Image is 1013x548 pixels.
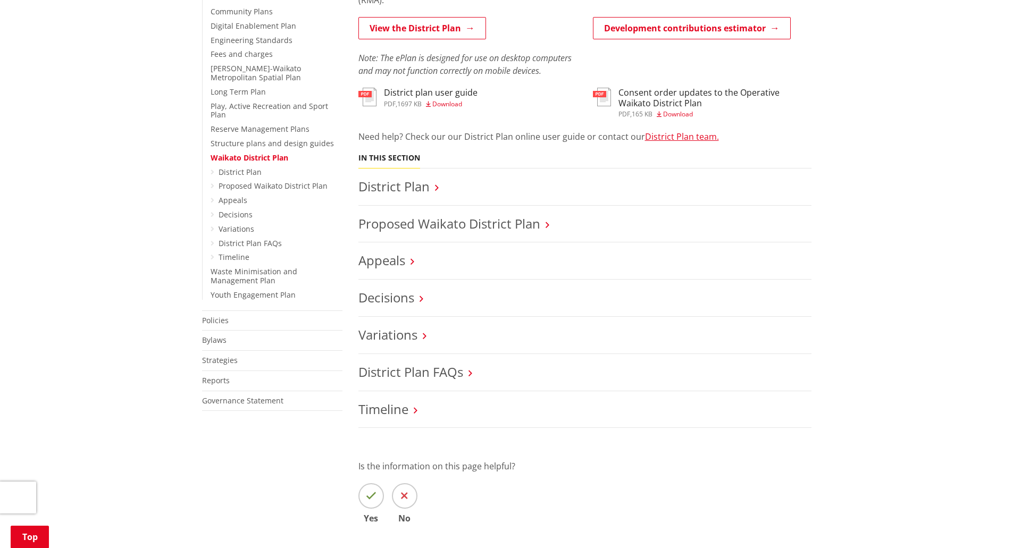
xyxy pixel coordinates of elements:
[202,375,230,385] a: Reports
[202,355,238,365] a: Strategies
[432,99,462,108] span: Download
[358,215,540,232] a: Proposed Waikato District Plan
[358,17,486,39] a: View the District Plan
[358,88,478,107] a: District plan user guide pdf,1697 KB Download
[219,181,328,191] a: Proposed Waikato District Plan
[211,290,296,300] a: Youth Engagement Plan
[384,99,396,108] span: pdf
[219,209,253,220] a: Decisions
[219,195,247,205] a: Appeals
[618,111,811,117] div: ,
[618,88,811,108] h3: Consent order updates to the Operative Waikato District Plan
[392,514,417,522] span: No
[358,400,408,418] a: Timeline
[358,130,811,143] p: Need help? Check our our District Plan online user guide or contact our
[219,252,249,262] a: Timeline
[211,6,273,16] a: Community Plans
[211,87,266,97] a: Long Term Plan
[358,251,405,269] a: Appeals
[358,289,414,306] a: Decisions
[358,52,572,77] em: Note: The ePlan is designed for use on desktop computers and may not function correctly on mobile...
[202,315,229,325] a: Policies
[202,335,227,345] a: Bylaws
[593,88,811,117] a: Consent order updates to the Operative Waikato District Plan pdf,165 KB Download
[211,21,296,31] a: Digital Enablement Plan
[211,49,273,59] a: Fees and charges
[211,63,301,82] a: [PERSON_NAME]-Waikato Metropolitan Spatial Plan
[397,99,422,108] span: 1697 KB
[211,124,309,134] a: Reserve Management Plans
[211,35,292,45] a: Engineering Standards
[202,395,283,406] a: Governance Statement
[358,514,384,522] span: Yes
[645,131,719,142] a: District Plan team.
[384,88,478,98] h3: District plan user guide
[358,363,463,381] a: District Plan FAQs
[358,178,430,195] a: District Plan
[632,109,652,119] span: 165 KB
[384,101,478,107] div: ,
[211,101,328,120] a: Play, Active Recreation and Sport Plan
[211,138,334,148] a: Structure plans and design guides
[964,503,1002,542] iframe: Messenger Launcher
[358,460,811,473] p: Is the information on this page helpful?
[663,109,693,119] span: Download
[211,266,297,285] a: Waste Minimisation and Management Plan
[593,88,611,106] img: document-pdf.svg
[358,88,376,106] img: document-pdf.svg
[11,526,49,548] a: Top
[219,224,254,234] a: Variations
[219,167,262,177] a: District Plan
[219,238,282,248] a: District Plan FAQs
[211,153,288,163] a: Waikato District Plan
[618,109,630,119] span: pdf
[358,326,417,343] a: Variations
[593,17,791,39] a: Development contributions estimator
[358,154,420,163] h5: In this section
